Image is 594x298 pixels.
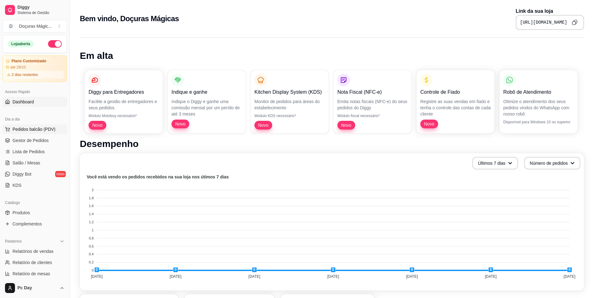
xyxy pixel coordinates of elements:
p: Controle de Fiado [420,88,491,96]
p: Otimize o atendimento dos seus pedidos vindos do WhatsApp com nosso robô [503,98,574,117]
a: Diggy Botnovo [2,169,67,179]
a: Relatório de clientes [2,258,67,267]
tspan: [DATE] [406,274,418,279]
p: Diggy para Entregadores [89,88,159,96]
span: D [8,23,14,29]
tspan: [DATE] [170,274,181,279]
span: Complementos [12,221,42,227]
button: Número de pedidos [524,157,580,169]
p: Módulo KDS necessário* [254,113,325,118]
span: Dashboard [12,99,34,105]
div: Catálogo [2,198,67,208]
tspan: 1 [92,228,94,232]
button: Copy to clipboard [570,17,580,27]
button: Controle de FiadoRegistre as suas vendas em fiado e tenha o controle das contas de cada clienteNovo [417,70,495,133]
div: Acesso Rápido [2,87,67,97]
span: Diggy [17,5,65,10]
p: Link da sua loja [516,7,584,15]
article: 2 dias restantes [12,72,38,77]
p: Facilite a gestão de entregadores e seus pedidos. [89,98,159,111]
p: Registre as suas vendas em fiado e tenha o controle das contas de cada cliente [420,98,491,117]
a: KDS [2,180,67,190]
tspan: [DATE] [91,274,103,279]
button: Últimos 7 dias [472,157,518,169]
span: Produtos [12,210,30,216]
a: Gestor de Pedidos [2,135,67,145]
span: Lista de Pedidos [12,149,45,155]
button: Robô de AtendimentoOtimize o atendimento dos seus pedidos vindos do WhatsApp com nosso robôDispon... [500,70,577,133]
tspan: 0.4 [89,252,94,256]
a: Relatórios de vendas [2,246,67,256]
button: Kitchen Display System (KDS)Monitor de pedidos para áreas do estabelecimentoMódulo KDS necessário... [251,70,329,133]
span: KDS [12,182,22,188]
span: Novo [90,122,105,128]
div: Loja aberta [8,40,34,47]
span: Novo [173,121,188,127]
p: Kitchen Display System (KDS) [254,88,325,96]
tspan: [DATE] [327,274,339,279]
button: Diggy para EntregadoresFacilite a gestão de entregadores e seus pedidos.Módulo Motoboy necessário... [85,70,163,133]
tspan: 0 [92,268,94,272]
span: Pedidos balcão (PDV) [12,126,56,132]
button: Pc Day [2,281,67,296]
span: Relatórios de vendas [12,248,54,254]
tspan: 0.2 [89,260,94,264]
p: Nota Fiscal (NFC-e) [337,88,408,96]
a: Complementos [2,219,67,229]
a: Relatório de mesas [2,269,67,279]
p: Indique o Diggy e ganhe uma comissão mensal por um perído de até 3 meses [171,98,242,117]
p: Disponível para Windows 10 ou superior [503,120,574,125]
h2: Bem vindo, Doçuras Mágicas [80,14,179,24]
tspan: 0.6 [89,244,94,248]
h1: Em alta [80,50,584,61]
span: Relatório de clientes [12,259,52,266]
button: Indique e ganheIndique o Diggy e ganhe uma comissão mensal por um perído de até 3 mesesNovo [168,70,246,133]
button: Nota Fiscal (NFC-e)Emita notas fiscais (NFC-e) do seus pedidos do DiggyMódulo fiscal necessário*Novo [334,70,412,133]
span: Novo [256,122,271,128]
span: Diggy Bot [12,171,31,177]
p: Módulo fiscal necessário* [337,113,408,118]
p: Módulo Motoboy necessário* [89,113,159,118]
span: Novo [339,122,354,128]
span: Novo [422,121,437,127]
span: Salão / Mesas [12,160,40,166]
tspan: [DATE] [249,274,260,279]
span: Relatórios [5,239,22,244]
h1: Desempenho [80,138,584,149]
button: Pedidos balcão (PDV) [2,124,67,134]
a: DiggySistema de Gestão [2,2,67,17]
article: Plano Customizado [12,59,46,64]
div: Doçuras Mágic ... [19,23,52,29]
div: Dia a dia [2,114,67,124]
span: Gestor de Pedidos [12,137,49,144]
p: Robô de Atendimento [503,88,574,96]
tspan: 1.4 [89,212,94,216]
p: Indique e ganhe [171,88,242,96]
text: Você está vendo os pedidos recebidos na sua loja nos útimos 7 dias [87,174,229,179]
a: Plano Customizadoaté 29/102 dias restantes [2,55,67,82]
button: Alterar Status [48,40,62,48]
p: Monitor de pedidos para áreas do estabelecimento [254,98,325,111]
span: Pc Day [17,285,57,291]
tspan: 2 [92,188,94,192]
tspan: 1.8 [89,196,94,200]
p: Emita notas fiscais (NFC-e) do seus pedidos do Diggy [337,98,408,111]
a: Lista de Pedidos [2,147,67,157]
a: Dashboard [2,97,67,107]
tspan: 1.6 [89,204,94,208]
button: Select a team [2,20,67,32]
article: até 29/10 [10,65,26,70]
tspan: [DATE] [485,274,497,279]
tspan: 1.2 [89,220,94,224]
pre: [URL][DOMAIN_NAME] [520,19,567,26]
span: Relatório de mesas [12,271,50,277]
tspan: 0.8 [89,236,94,240]
a: Produtos [2,208,67,218]
span: Sistema de Gestão [17,10,65,15]
a: Salão / Mesas [2,158,67,168]
tspan: [DATE] [564,274,576,279]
